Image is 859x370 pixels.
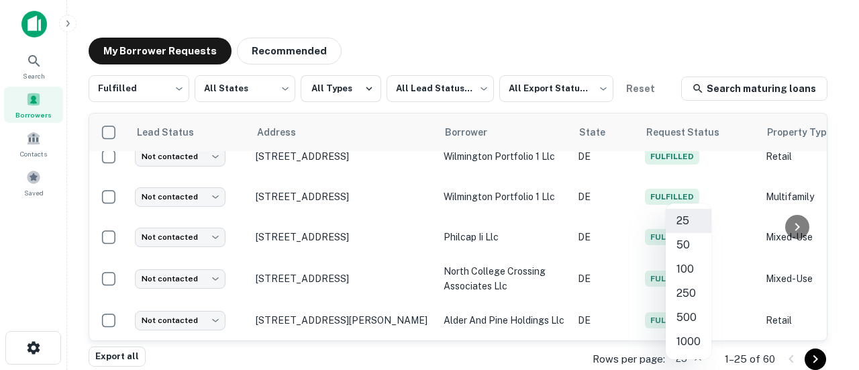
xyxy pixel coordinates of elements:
[666,233,711,257] li: 50
[666,330,711,354] li: 1000
[666,257,711,281] li: 100
[792,220,859,284] iframe: Chat Widget
[666,306,711,330] li: 500
[666,281,711,306] li: 250
[666,209,711,233] li: 25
